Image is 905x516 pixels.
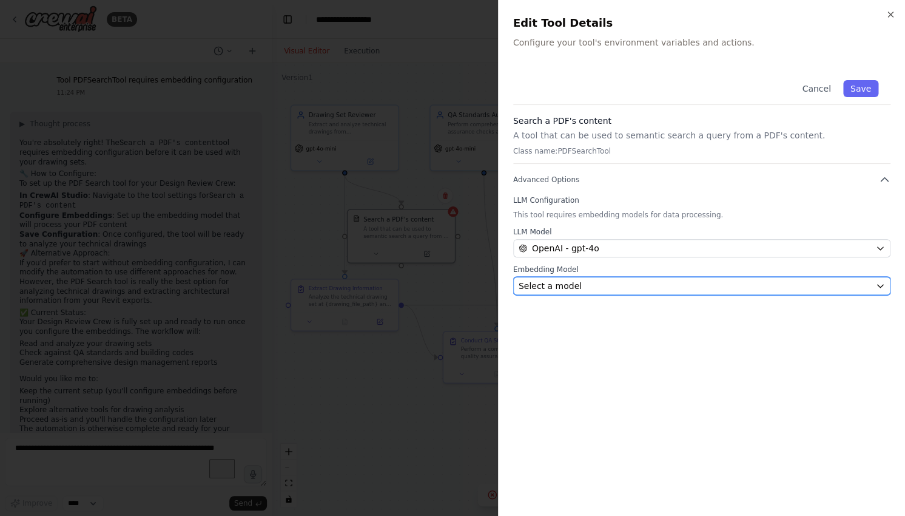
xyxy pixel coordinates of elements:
button: Select a model [513,277,890,295]
span: Select a model [519,280,582,292]
button: OpenAI - gpt-4o [513,239,890,257]
p: Configure your tool's environment variables and actions. [513,36,890,49]
label: Embedding Model [513,265,890,274]
span: OpenAI - gpt-4o [532,242,599,254]
button: Cancel [795,80,838,97]
label: LLM Configuration [513,195,890,205]
p: A tool that can be used to semantic search a query from a PDF's content. [513,129,890,141]
h2: Edit Tool Details [513,15,890,32]
h3: Search a PDF's content [513,115,890,127]
span: Advanced Options [513,175,579,185]
p: Class name: PDFSearchTool [513,146,890,156]
p: This tool requires embedding models for data processing. [513,210,890,220]
label: LLM Model [513,227,890,237]
button: Advanced Options [513,174,890,186]
button: Save [843,80,878,97]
